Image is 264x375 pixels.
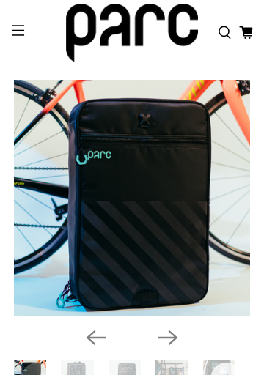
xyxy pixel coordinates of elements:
[85,327,107,349] button: Previous
[66,4,198,62] img: parc-ride-logo
[157,327,179,349] button: Next
[14,80,250,316] img: Parc cycling gear bag zipped up and standing upright in front of a road bike. A black bike gear b...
